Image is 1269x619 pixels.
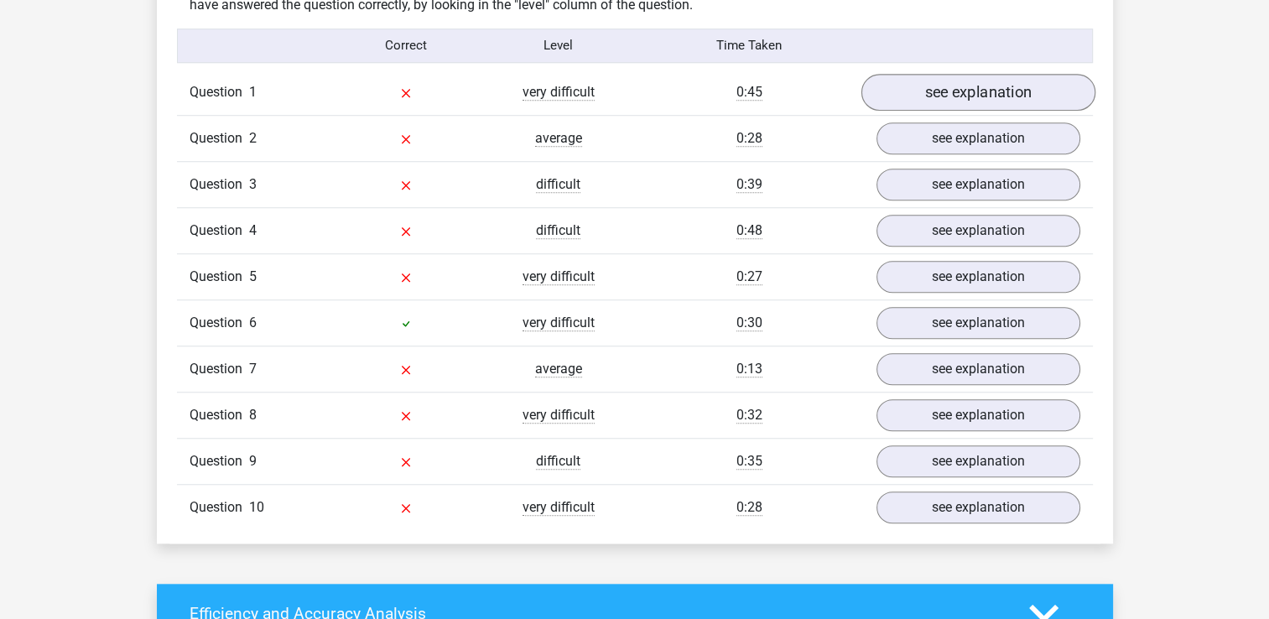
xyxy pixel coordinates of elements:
[535,361,582,377] span: average
[523,268,595,285] span: very difficult
[249,268,257,284] span: 5
[249,315,257,330] span: 6
[190,497,249,518] span: Question
[736,130,762,147] span: 0:28
[736,222,762,239] span: 0:48
[876,215,1080,247] a: see explanation
[482,36,635,55] div: Level
[190,82,249,102] span: Question
[736,499,762,516] span: 0:28
[249,176,257,192] span: 3
[249,222,257,238] span: 4
[876,399,1080,431] a: see explanation
[330,36,482,55] div: Correct
[190,313,249,333] span: Question
[535,130,582,147] span: average
[249,407,257,423] span: 8
[523,315,595,331] span: very difficult
[249,499,264,515] span: 10
[876,307,1080,339] a: see explanation
[536,222,580,239] span: difficult
[190,221,249,241] span: Question
[523,84,595,101] span: very difficult
[249,130,257,146] span: 2
[190,267,249,287] span: Question
[190,174,249,195] span: Question
[249,453,257,469] span: 9
[190,405,249,425] span: Question
[876,492,1080,523] a: see explanation
[736,407,762,424] span: 0:32
[523,499,595,516] span: very difficult
[861,74,1095,111] a: see explanation
[190,128,249,148] span: Question
[190,451,249,471] span: Question
[876,122,1080,154] a: see explanation
[876,353,1080,385] a: see explanation
[249,361,257,377] span: 7
[190,359,249,379] span: Question
[249,84,257,100] span: 1
[536,453,580,470] span: difficult
[876,445,1080,477] a: see explanation
[736,453,762,470] span: 0:35
[523,407,595,424] span: very difficult
[736,84,762,101] span: 0:45
[876,261,1080,293] a: see explanation
[634,36,863,55] div: Time Taken
[736,176,762,193] span: 0:39
[736,315,762,331] span: 0:30
[876,169,1080,200] a: see explanation
[736,268,762,285] span: 0:27
[736,361,762,377] span: 0:13
[536,176,580,193] span: difficult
